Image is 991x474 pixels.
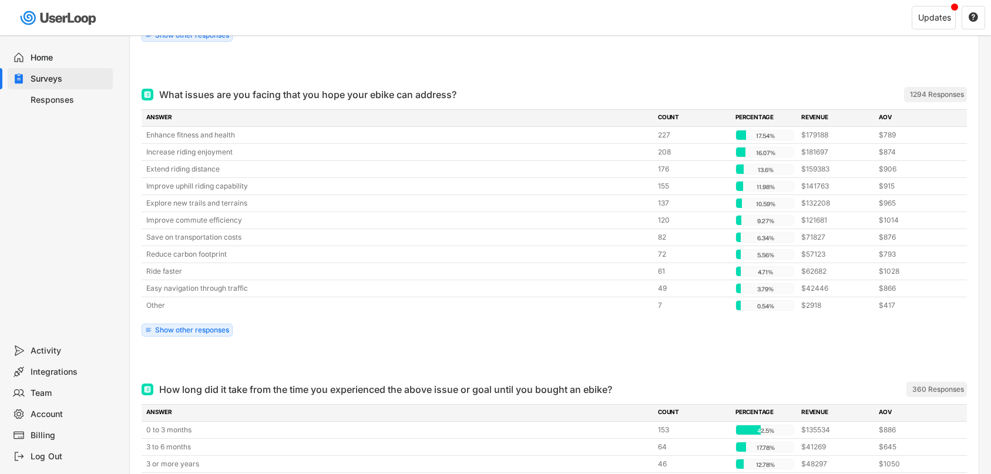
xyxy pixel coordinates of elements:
div: $417 [879,300,949,311]
div: REVENUE [801,408,872,418]
div: 0.54% [738,301,792,311]
img: userloop-logo-01.svg [18,6,100,30]
div: 3 to 6 months [146,442,651,452]
img: Multi Select [144,386,151,393]
div: $41269 [801,442,872,452]
div: Save on transportation costs [146,232,651,243]
div: Improve uphill riding capability [146,181,651,191]
div: 64 [658,442,728,452]
div: 82 [658,232,728,243]
div: 16.07% [738,147,792,158]
div: AOV [879,408,949,418]
div: 13.6% [738,164,792,175]
div: 5.56% [738,250,792,260]
div: Activity [31,345,108,357]
div: 227 [658,130,728,140]
div: $132208 [801,198,872,209]
div: 42.5% [738,425,792,436]
div: 155 [658,181,728,191]
text:  [969,12,978,22]
div: $57123 [801,249,872,260]
div: 46 [658,459,728,469]
div: $1028 [879,266,949,277]
div: Enhance fitness and health [146,130,651,140]
div: Extend riding distance [146,164,651,174]
div: $71827 [801,232,872,243]
div: Other [146,300,651,311]
div: 12.78% [738,459,792,470]
div: $42446 [801,283,872,294]
div: 6.34% [738,233,792,243]
div: 176 [658,164,728,174]
div: $141763 [801,181,872,191]
div: COUNT [658,113,728,123]
div: PERCENTAGE [735,113,794,123]
div: Log Out [31,451,108,462]
div: 61 [658,266,728,277]
div: ANSWER [146,408,651,418]
div: 1294 Responses [910,90,964,99]
div: $135534 [801,425,872,435]
div: Explore new trails and terrains [146,198,651,209]
div: Improve commute efficiency [146,215,651,226]
div: $1014 [879,215,949,226]
div: 17.78% [738,442,792,453]
div: $645 [879,442,949,452]
button:  [968,12,979,23]
div: 4.71% [738,267,792,277]
div: 10.59% [738,199,792,209]
div: 3 or more years [146,459,651,469]
div: $874 [879,147,949,157]
div: 72 [658,249,728,260]
div: 137 [658,198,728,209]
div: Updates [918,14,951,22]
div: 3.79% [738,284,792,294]
div: $789 [879,130,949,140]
div: 360 Responses [912,385,964,394]
div: Show other responses [155,32,229,39]
div: 7 [658,300,728,311]
div: Team [31,388,108,399]
div: $62682 [801,266,872,277]
div: $866 [879,283,949,294]
div: $793 [879,249,949,260]
div: $2918 [801,300,872,311]
div: REVENUE [801,113,872,123]
div: Account [31,409,108,420]
div: What issues are you facing that you hope your ebike can address? [159,88,456,102]
div: Ride faster [146,266,651,277]
div: How long did it take from the time you experienced the above issue or goal until you bought an eb... [159,382,612,396]
div: $1050 [879,459,949,469]
div: 9.27% [738,216,792,226]
div: Home [31,52,108,63]
div: $181697 [801,147,872,157]
div: $906 [879,164,949,174]
div: 11.98% [738,181,792,192]
div: Responses [31,95,108,106]
div: Integrations [31,367,108,378]
div: Reduce carbon footprint [146,249,651,260]
div: $876 [879,232,949,243]
div: $886 [879,425,949,435]
div: Surveys [31,73,108,85]
div: Billing [31,430,108,441]
div: ANSWER [146,113,651,123]
div: AOV [879,113,949,123]
div: $179188 [801,130,872,140]
div: Show other responses [155,327,229,334]
div: Increase riding enjoyment [146,147,651,157]
div: 17.54% [738,130,792,141]
div: 49 [658,283,728,294]
div: PERCENTAGE [735,408,794,418]
div: Easy navigation through traffic [146,283,651,294]
div: $965 [879,198,949,209]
